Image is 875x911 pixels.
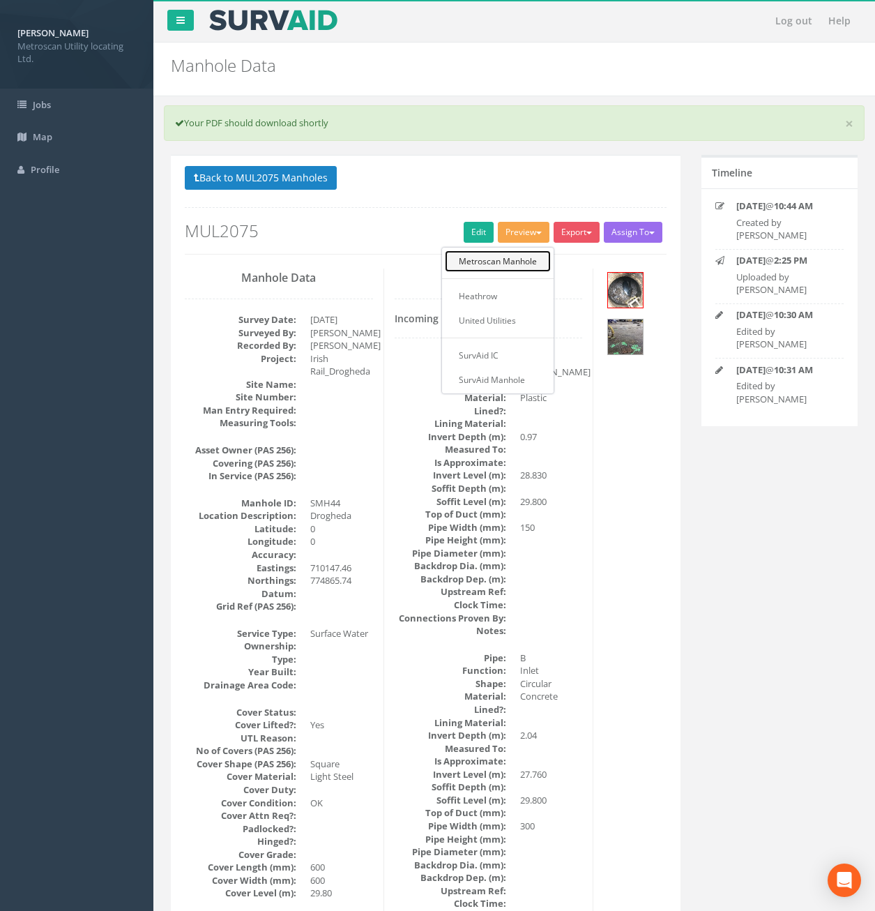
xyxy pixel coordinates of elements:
[164,105,865,141] div: Your PDF should download shortly
[395,482,506,495] dt: Soffit Depth (m):
[185,809,296,822] dt: Cover Attn Req?:
[395,559,506,573] dt: Backdrop Dia. (mm):
[736,363,766,376] strong: [DATE]
[185,732,296,745] dt: UTL Reason:
[395,378,506,391] dt: Shape:
[310,758,373,771] dd: Square
[185,339,296,352] dt: Recorded By:
[520,820,583,833] dd: 300
[171,57,740,75] h2: Manhole Data
[395,755,506,768] dt: Is Approximate:
[395,703,506,716] dt: Lined?:
[845,116,853,131] a: ×
[520,794,583,807] dd: 29.800
[712,167,752,178] h5: Timeline
[395,624,506,638] dt: Notes:
[17,27,89,39] strong: [PERSON_NAME]
[185,874,296,887] dt: Cover Width (mm):
[185,797,296,810] dt: Cover Condition:
[185,444,296,457] dt: Asset Owner (PAS 256):
[185,640,296,653] dt: Ownership:
[185,416,296,430] dt: Measuring Tools:
[736,216,839,242] p: Created by [PERSON_NAME]
[736,271,839,296] p: Uploaded by [PERSON_NAME]
[395,585,506,598] dt: Upstream Ref:
[445,250,551,272] a: Metroscan Manhole
[185,404,296,417] dt: Man Entry Required:
[395,677,506,691] dt: Shape:
[520,690,583,703] dd: Concrete
[185,835,296,848] dt: Hinged?:
[395,871,506,884] dt: Backdrop Dep. (m):
[395,508,506,521] dt: Top of Duct (mm):
[310,562,373,575] dd: 710147.46
[774,254,807,266] strong: 2:25 PM
[310,797,373,810] dd: OK
[520,521,583,534] dd: 150
[185,352,296,366] dt: Project:
[185,535,296,548] dt: Longitude:
[31,163,59,176] span: Profile
[185,783,296,797] dt: Cover Duty:
[395,456,506,469] dt: Is Approximate:
[185,600,296,613] dt: Grid Ref (PAS 256):
[185,391,296,404] dt: Site Number:
[185,497,296,510] dt: Manhole ID:
[395,690,506,703] dt: Material:
[185,509,296,522] dt: Location Description:
[736,254,839,267] p: @
[395,417,506,430] dt: Lining Material:
[520,768,583,781] dd: 27.760
[395,742,506,755] dt: Measured To:
[520,677,583,691] dd: Circular
[608,319,643,354] img: 87c835fc-f75c-60bd-c4d3-5863adaf1951_d98e460b-630e-9930-f110-2a49d613560f_thumb.jpg
[395,366,506,379] dt: Function:
[395,272,583,285] h3: Pipe Data
[310,339,373,352] dd: [PERSON_NAME]
[608,273,643,308] img: 87c835fc-f75c-60bd-c4d3-5863adaf1951_eda23e80-b788-eeaa-6715-946640637052_thumb.jpg
[498,222,549,243] button: Preview
[395,729,506,742] dt: Invert Depth (m):
[395,884,506,898] dt: Upstream Ref:
[736,254,766,266] strong: [DATE]
[395,469,506,482] dt: Invert Level (m):
[185,770,296,783] dt: Cover Material:
[395,781,506,794] dt: Soffit Depth (m):
[310,522,373,536] dd: 0
[185,758,296,771] dt: Cover Shape (PAS 256):
[310,627,373,640] dd: Surface Water
[736,199,839,213] p: @
[395,664,506,677] dt: Function:
[17,40,136,66] span: Metroscan Utility locating Ltd.
[395,612,506,625] dt: Connections Proven By:
[520,729,583,742] dd: 2.04
[395,652,506,665] dt: Pipe:
[520,391,583,405] dd: Plastic
[395,521,506,534] dt: Pipe Width (mm):
[445,285,551,307] a: Heathrow
[604,222,662,243] button: Assign To
[395,845,506,859] dt: Pipe Diameter (mm):
[185,822,296,836] dt: Padlocked?:
[185,378,296,391] dt: Site Name:
[185,574,296,587] dt: Northings:
[736,199,766,212] strong: [DATE]
[736,379,839,405] p: Edited by [PERSON_NAME]
[310,861,373,874] dd: 600
[310,497,373,510] dd: SMH44
[395,897,506,910] dt: Clock Time:
[185,706,296,719] dt: Cover Status:
[185,313,296,326] dt: Survey Date:
[310,874,373,887] dd: 600
[185,861,296,874] dt: Cover Length (mm):
[736,325,839,351] p: Edited by [PERSON_NAME]
[445,369,551,391] a: SurvAid Manhole
[185,653,296,666] dt: Type:
[185,548,296,562] dt: Accuracy:
[520,366,583,379] dd: [PERSON_NAME]
[774,308,813,321] strong: 10:30 AM
[395,352,506,366] dt: Pipe:
[395,547,506,560] dt: Pipe Diameter (mm):
[395,573,506,586] dt: Backdrop Dep. (m):
[185,222,667,240] h2: MUL2075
